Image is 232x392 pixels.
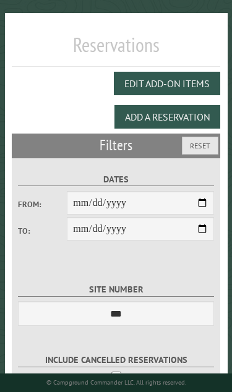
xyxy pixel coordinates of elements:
[18,283,214,297] label: Site Number
[18,353,214,367] label: Include Cancelled Reservations
[114,72,220,95] button: Edit Add-on Items
[18,173,214,187] label: Dates
[114,105,220,129] button: Add a Reservation
[18,225,67,237] label: To:
[12,33,221,67] h1: Reservations
[12,134,221,157] h2: Filters
[18,198,67,210] label: From:
[182,137,218,155] button: Reset
[46,378,186,386] small: © Campground Commander LLC. All rights reserved.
